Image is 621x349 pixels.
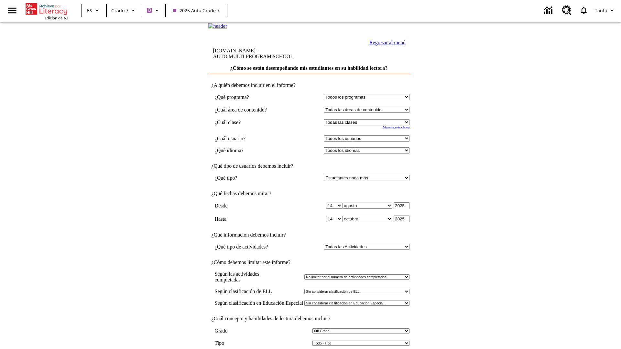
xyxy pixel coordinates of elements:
[215,94,288,100] td: ¿Qué programa?
[215,147,288,153] td: ¿Qué idioma?
[208,82,410,88] td: ¿A quién debemos incluir en el informe?
[215,107,267,112] nobr: ¿Cuál área de contenido?
[215,202,288,209] td: Desde
[595,7,607,14] span: Tauto
[87,7,92,14] span: ES
[208,163,410,169] td: ¿Qué tipo de usuarios debemos incluir?
[369,40,406,45] a: Regresar al menú
[383,125,409,129] a: Muestre más clases
[215,289,303,294] td: Según clasificación de ELL
[208,232,410,238] td: ¿Qué información debemos incluir?
[558,2,575,19] a: Centro de recursos, Se abrirá en una pestaña nueva.
[109,5,140,16] button: Grado: Grado 7, Elige un grado
[148,6,151,14] span: B
[45,16,68,20] span: Edición de NJ
[215,135,288,142] td: ¿Cuál usuario?
[173,7,220,14] span: 2025 Auto Grade 7
[208,191,410,196] td: ¿Qué fechas debemos mirar?
[215,244,288,250] td: ¿Qué tipo de actividades?
[215,300,303,306] td: Según clasificación en Educación Especial
[215,119,288,125] td: ¿Cuál clase?
[111,7,128,14] span: Grado 7
[26,2,68,20] div: Portada
[83,5,104,16] button: Lenguaje: ES, Selecciona un idioma
[213,48,332,59] td: [DOMAIN_NAME] -
[208,316,410,322] td: ¿Cuál concepto y habilidades de lectura debemos incluir?
[215,328,238,334] td: Grado
[230,65,388,71] a: ¿Cómo se están desempeñando mis estudiantes en su habilidad lectora?
[575,2,592,19] a: Notificaciones
[592,5,618,16] button: Perfil/Configuración
[215,271,303,283] td: Según las actividades completadas
[215,175,288,181] td: ¿Qué tipo?
[213,54,293,59] nobr: AUTO MULTI PROGRAM SCHOOL
[540,2,558,19] a: Centro de información
[215,340,232,346] td: Tipo
[208,259,410,265] td: ¿Cómo debemos limitar este informe?
[3,1,22,20] button: Abrir el menú lateral
[215,216,288,222] td: Hasta
[208,23,227,29] img: header
[144,5,163,16] button: Boost El color de la clase es morado/púrpura. Cambiar el color de la clase.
